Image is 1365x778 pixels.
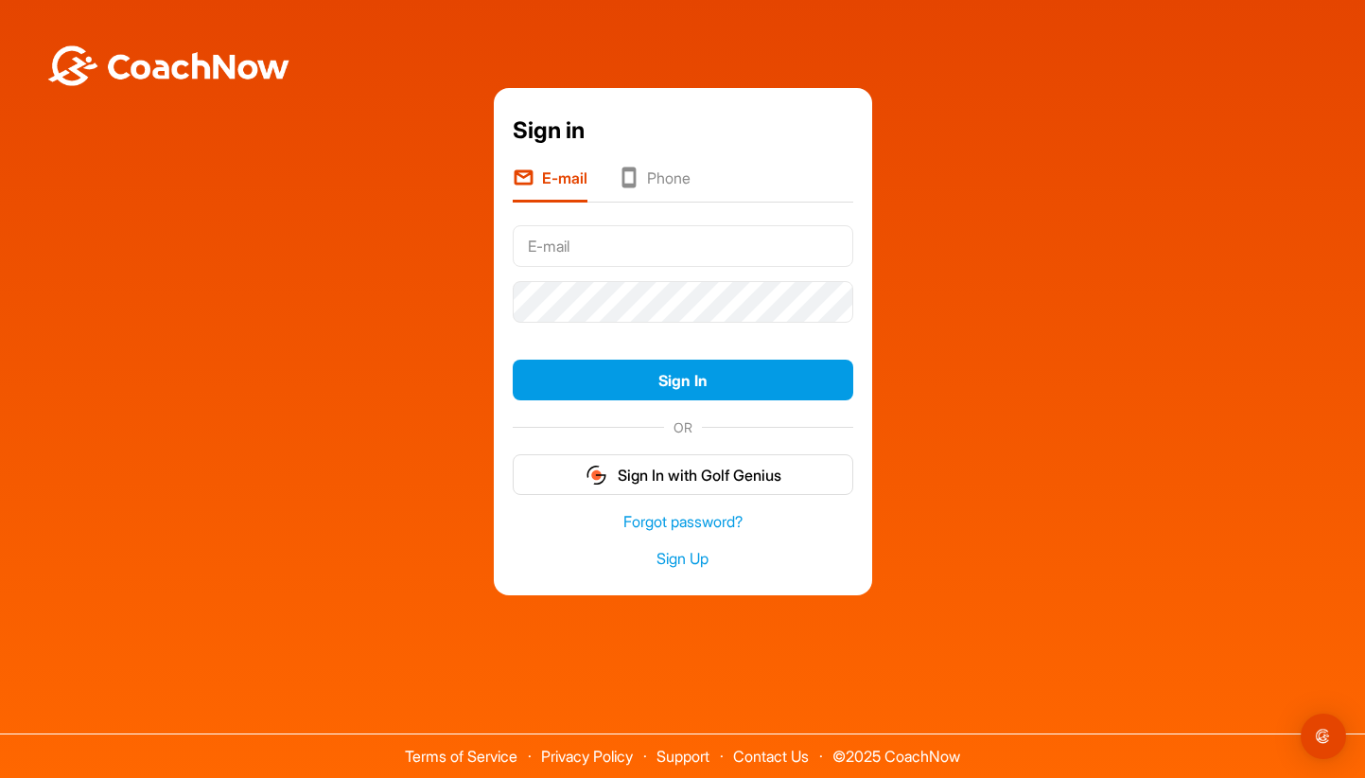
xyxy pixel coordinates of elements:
[45,45,291,86] img: BwLJSsUCoWCh5upNqxVrqldRgqLPVwmV24tXu5FoVAoFEpwwqQ3VIfuoInZCoVCoTD4vwADAC3ZFMkVEQFDAAAAAElFTkSuQmCC
[733,747,809,766] a: Contact Us
[513,225,853,267] input: E-mail
[823,734,970,764] span: © 2025 CoachNow
[513,454,853,495] button: Sign In with Golf Genius
[513,360,853,400] button: Sign In
[513,114,853,148] div: Sign in
[513,548,853,570] a: Sign Up
[405,747,517,766] a: Terms of Service
[1301,714,1346,759] div: Open Intercom Messenger
[513,511,853,533] a: Forgot password?
[513,167,587,203] li: E-mail
[541,747,633,766] a: Privacy Policy
[656,747,709,766] a: Support
[585,464,608,486] img: gg_logo
[664,417,702,437] span: OR
[618,167,691,203] li: Phone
